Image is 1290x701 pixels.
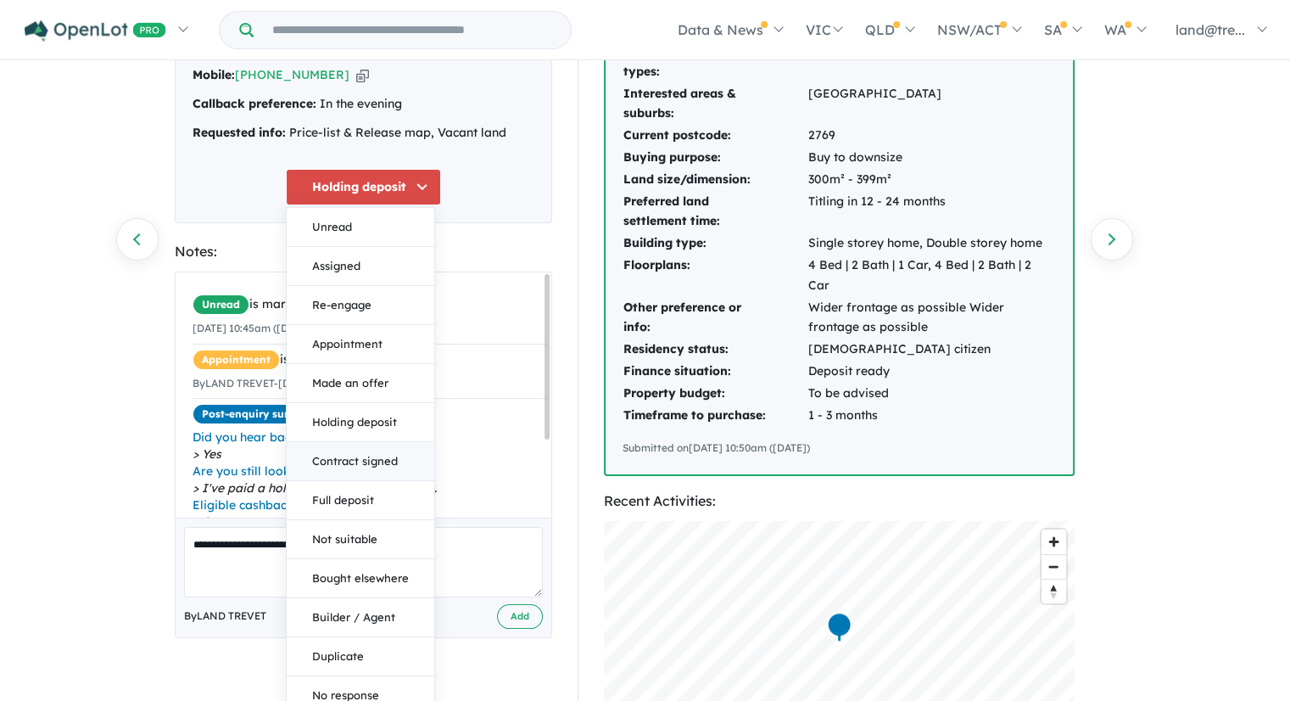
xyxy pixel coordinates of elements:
strong: Callback preference: [193,96,316,111]
span: Appointment [193,350,280,370]
td: Timeframe to purchase: [623,405,807,427]
button: Holding deposit [286,169,441,205]
div: Notes: [175,240,552,263]
td: [DEMOGRAPHIC_DATA] citizen [807,339,1056,361]
td: Interested product types: [623,41,807,83]
div: Recent Activities: [604,490,1075,513]
td: Interested areas & suburbs: [623,83,807,126]
div: Map marker [826,612,852,643]
td: Buying purpose: [623,147,807,169]
div: In the evening [193,94,534,115]
button: Made an offer [287,363,434,402]
strong: Mobile: [193,67,235,82]
button: Re-engage [287,285,434,324]
span: By LAND TREVET [184,608,266,625]
td: 4 Bed | 2 Bath | 1 Car, 4 Bed | 2 Bath | 2 Car [807,255,1056,297]
div: Submitted on [DATE] 10:50am ([DATE]) [623,440,1056,457]
td: 1 - 3 months [807,405,1056,427]
td: 2769 [807,125,1056,147]
strong: Requested info: [193,125,286,140]
td: To be advised [807,383,1056,405]
div: is marked. [193,294,547,315]
td: Wider frontage as possible Wider frontage as possible [807,297,1056,339]
span: Post-enquiry survey [193,404,316,424]
span: Are you still looking? [193,463,547,479]
td: Deposit ready [807,361,1056,383]
button: Contract signed [287,441,434,480]
td: Land size/dimension: [623,169,807,191]
input: Try estate name, suburb, builder or developer [257,12,567,48]
span: Did you hear back from the agent? [193,429,547,446]
button: Bought elsewhere [287,558,434,597]
td: Building type: [623,233,807,255]
span: I've paid a holding deposit in this estate. [193,479,547,496]
button: Builder / Agent [287,597,434,637]
button: Zoom in [1041,530,1066,554]
td: [GEOGRAPHIC_DATA] [807,83,1056,126]
i: Eligible cashback offer: [193,497,328,513]
td: Titling in 12 - 24 months [807,191,1056,233]
button: Copy [356,66,369,84]
button: Unread [287,207,434,246]
div: Price-list & Release map, Vacant land [193,123,534,143]
div: is marked. [193,350,547,370]
button: Appointment [287,324,434,363]
button: Full deposit [287,480,434,519]
small: [DATE] 10:45am ([DATE]) [193,322,314,334]
td: Buy to downsize [807,147,1056,169]
a: [PHONE_NUMBER] [235,67,349,82]
button: Not suitable [287,519,434,558]
td: Finance situation: [623,361,807,383]
td: Other preference or info: [623,297,807,339]
td: Preferred land settlement time: [623,191,807,233]
td: Residency status: [623,339,807,361]
td: Single storey home, Double storey home [807,233,1056,255]
span: Yes [193,446,547,463]
span: Zoom out [1041,555,1066,579]
button: Duplicate [287,637,434,676]
button: Add [497,604,543,629]
button: Assigned [287,246,434,285]
td: Vacant land [807,41,1056,83]
span: land@tre... [1176,21,1245,38]
img: Openlot PRO Logo White [25,20,166,42]
td: Property budget: [623,383,807,405]
td: Current postcode: [623,125,807,147]
button: Reset bearing to north [1041,579,1066,603]
button: Holding deposit [287,402,434,441]
small: By LAND TREVET - [DATE] 11:30am ([DATE]) [193,377,398,390]
button: Zoom out [1041,554,1066,579]
td: Floorplans: [623,255,807,297]
td: 300m² - 399m² [807,169,1056,191]
span: Unread [193,294,249,315]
